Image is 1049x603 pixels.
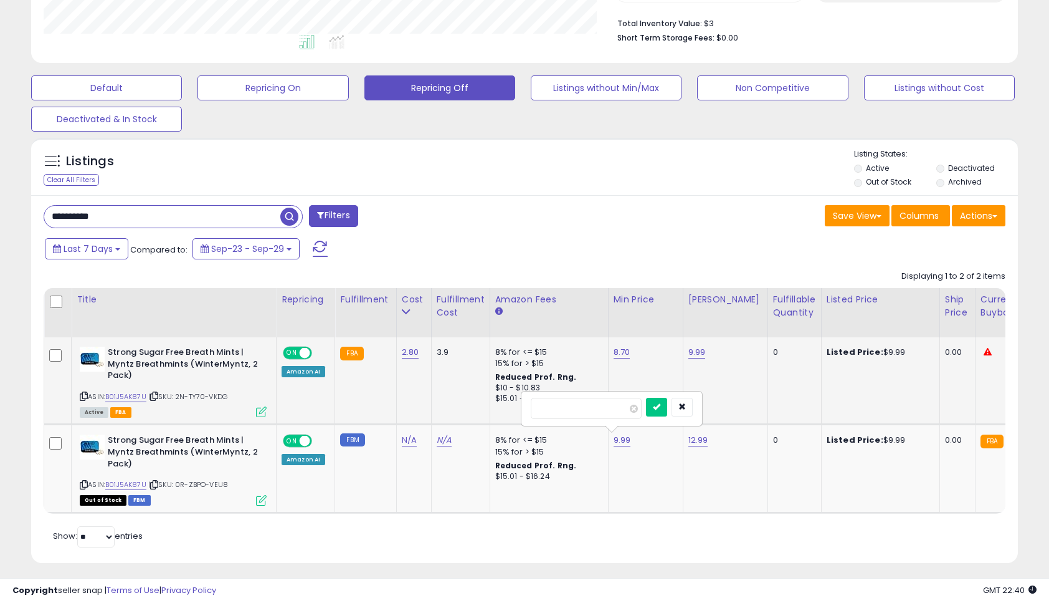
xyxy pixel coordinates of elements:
button: Listings without Min/Max [531,75,681,100]
button: Deactivated & In Stock [31,107,182,132]
span: All listings that are currently out of stock and unavailable for purchase on Amazon [80,495,126,506]
span: 2025-10-7 22:40 GMT [983,584,1037,596]
button: Sep-23 - Sep-29 [192,238,300,259]
span: FBA [110,407,131,418]
button: Repricing On [197,75,348,100]
img: 41+yFgB5pxL._SL40_.jpg [80,435,105,460]
span: | SKU: 2N-TY70-VKDG [148,392,227,402]
span: Show: entries [53,530,143,542]
div: $9.99 [827,347,930,358]
strong: Copyright [12,584,58,596]
div: Fulfillment Cost [437,293,485,319]
span: FBM [128,495,151,506]
label: Out of Stock [866,176,911,187]
button: Filters [309,205,358,227]
p: Listing States: [854,148,1018,160]
a: N/A [437,434,452,446]
li: $3 [617,15,996,30]
div: Current Buybox Price [980,293,1045,319]
span: OFF [310,436,330,446]
span: OFF [310,348,330,359]
div: Fulfillment [340,293,391,306]
div: seller snap | | [12,585,216,597]
button: Default [31,75,182,100]
div: Repricing [282,293,330,306]
button: Columns [891,205,950,226]
a: B01J5AK87U [105,480,146,490]
button: Save View [825,205,890,226]
b: Listed Price: [827,434,883,446]
b: Short Term Storage Fees: [617,32,714,43]
a: 12.99 [688,434,708,446]
b: Strong Sugar Free Breath Mints | Myntz Breathmints (WinterMyntz, 2 Pack) [108,435,259,473]
button: Listings without Cost [864,75,1015,100]
div: $15.01 - $16.24 [495,393,599,404]
small: FBA [340,347,363,360]
span: Sep-23 - Sep-29 [211,243,284,255]
div: Amazon Fees [495,293,603,306]
div: Clear All Filters [44,174,99,186]
div: 15% for > $15 [495,358,599,369]
a: 8.70 [614,346,630,359]
span: Columns [899,210,939,222]
div: [PERSON_NAME] [688,293,762,306]
a: N/A [402,434,417,446]
div: 0 [773,347,812,358]
div: 0.00 [945,435,966,446]
div: 15% for > $15 [495,446,599,458]
button: Last 7 Days [45,238,128,259]
label: Deactivated [948,163,995,173]
div: ASIN: [80,347,267,416]
div: 3.9 [437,347,480,358]
div: Displaying 1 to 2 of 2 items [901,271,1005,282]
div: $10 - $10.83 [495,383,599,393]
span: $0.00 [716,32,738,44]
a: 2.80 [402,346,419,359]
button: Repricing Off [364,75,515,100]
b: Total Inventory Value: [617,18,702,29]
div: Min Price [614,293,678,306]
div: $15.01 - $16.24 [495,471,599,482]
label: Archived [948,176,982,187]
a: 9.99 [688,346,706,359]
div: Cost [402,293,426,306]
small: Amazon Fees. [495,306,503,317]
div: 8% for <= $15 [495,347,599,358]
small: FBM [340,433,364,446]
span: Last 7 Days [64,243,113,255]
span: Compared to: [130,244,187,256]
span: All listings currently available for purchase on Amazon [80,407,108,418]
div: Amazon AI [282,454,325,465]
div: ASIN: [80,435,267,504]
div: Fulfillable Quantity [773,293,816,319]
b: Listed Price: [827,346,883,358]
h5: Listings [66,153,114,170]
div: Ship Price [945,293,970,319]
span: | SKU: 0R-ZBPO-VEU8 [148,480,228,490]
a: Privacy Policy [161,584,216,596]
b: Reduced Prof. Rng. [495,460,577,471]
span: ON [284,436,300,446]
b: Strong Sugar Free Breath Mints | Myntz Breathmints (WinterMyntz, 2 Pack) [108,347,259,385]
div: Listed Price [827,293,934,306]
div: Amazon AI [282,366,325,377]
b: Reduced Prof. Rng. [495,372,577,382]
a: Terms of Use [107,584,159,596]
div: 0.00 [945,347,966,358]
div: $9.99 [827,435,930,446]
a: B01J5AK87U [105,392,146,402]
img: 41+yFgB5pxL._SL40_.jpg [80,347,105,372]
button: Non Competitive [697,75,848,100]
div: 0 [773,435,812,446]
small: FBA [980,435,1004,448]
span: ON [284,348,300,359]
div: 8% for <= $15 [495,435,599,446]
button: Actions [952,205,1005,226]
label: Active [866,163,889,173]
div: Title [77,293,271,306]
a: 9.99 [614,434,631,446]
